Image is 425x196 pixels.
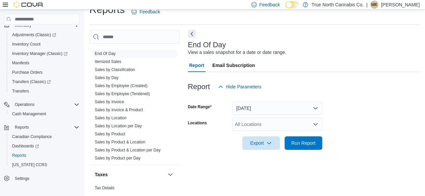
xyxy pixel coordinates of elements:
span: Feedback [259,1,280,8]
a: Inventory Manager (Classic) [7,49,82,58]
span: Tax Details [95,185,115,191]
h3: Report [188,83,210,91]
span: Operations [12,101,79,109]
span: Operations [15,102,35,107]
span: Sales by Classification [95,67,135,72]
a: Sales by Employee (Created) [95,83,147,88]
h3: Taxes [95,171,108,178]
span: MK [371,1,377,9]
button: Manifests [7,58,82,68]
button: [US_STATE] CCRS [7,160,82,170]
a: End Of Day [95,51,116,56]
button: Open list of options [313,122,318,127]
span: Settings [15,176,29,181]
span: Cash Management [9,110,79,118]
div: View a sales snapshot for a date or date range. [188,49,286,56]
a: Itemized Sales [95,59,121,64]
a: Dashboards [7,141,82,151]
span: Dashboards [12,143,39,149]
span: Transfers [12,88,29,94]
span: Inventory Count [9,40,79,48]
span: Dark Mode [285,8,286,9]
span: Reports [9,151,79,159]
span: Transfers [9,87,79,95]
span: Adjustments (Classic) [12,32,56,38]
a: Sales by Day [95,75,119,80]
button: Transfers [7,86,82,96]
a: Sales by Product [95,132,125,136]
a: Sales by Invoice [95,100,124,104]
span: Washington CCRS [9,161,79,169]
a: Sales by Classification [95,67,135,72]
span: Manifests [9,59,79,67]
label: Locations [188,120,207,126]
a: Adjustments (Classic) [7,30,82,40]
a: [US_STATE] CCRS [9,161,50,169]
a: Sales by Product & Location per Day [95,148,161,152]
p: [PERSON_NAME] [381,1,420,9]
a: Inventory Manager (Classic) [9,50,70,58]
button: Settings [1,174,82,183]
span: Dashboards [9,142,79,150]
a: Canadian Compliance [9,133,54,141]
a: Reports [9,151,29,159]
a: Inventory Count [9,40,43,48]
button: Export [242,136,280,150]
a: Sales by Invoice & Product [95,108,143,112]
button: Taxes [166,171,174,179]
a: Sales by Employee (Tendered) [95,91,150,96]
span: Transfers (Classic) [12,79,51,84]
a: Sales by Location per Day [95,124,142,128]
button: Taxes [95,171,165,178]
span: Inventory Manager (Classic) [12,51,68,56]
span: Sales by Employee (Tendered) [95,91,150,96]
span: Sales by Employee (Created) [95,83,147,88]
img: Cova [13,1,44,8]
button: [DATE] [232,102,322,115]
span: Purchase Orders [12,70,43,75]
button: Cash Management [7,109,82,119]
a: Transfers [9,87,32,95]
span: Reports [15,125,29,130]
span: Cash Management [12,111,46,117]
a: Sales by Location [95,116,127,120]
div: Sales [89,50,180,165]
button: Reports [1,123,82,132]
span: Inventory Count [12,42,41,47]
a: Sales by Product per Day [95,156,140,160]
span: Reports [12,153,26,158]
h3: End Of Day [188,41,226,49]
span: Run Report [291,140,315,146]
a: Sales by Product & Location [95,140,145,144]
p: | [366,1,368,9]
button: Operations [1,100,82,109]
a: Dashboards [9,142,42,150]
span: Hide Parameters [226,83,261,90]
a: Transfers (Classic) [7,77,82,86]
button: Canadian Compliance [7,132,82,141]
input: Dark Mode [285,1,299,8]
span: Purchase Orders [9,68,79,76]
span: Sales by Invoice [95,99,124,105]
p: True North Cannabis Co. [311,1,364,9]
button: Purchase Orders [7,68,82,77]
span: Email Subscription [212,59,255,72]
a: Transfers (Classic) [9,78,53,86]
span: Canadian Compliance [12,134,52,139]
a: Feedback [129,5,163,18]
a: Purchase Orders [9,68,45,76]
span: Export [246,136,276,150]
a: Manifests [9,59,32,67]
button: Inventory Count [7,40,82,49]
span: Manifests [12,60,29,66]
label: Date Range [188,104,212,110]
span: Settings [12,174,79,183]
span: Transfers (Classic) [9,78,79,86]
span: Report [189,59,204,72]
span: Sales by Day [95,75,119,80]
span: Adjustments (Classic) [9,31,79,39]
